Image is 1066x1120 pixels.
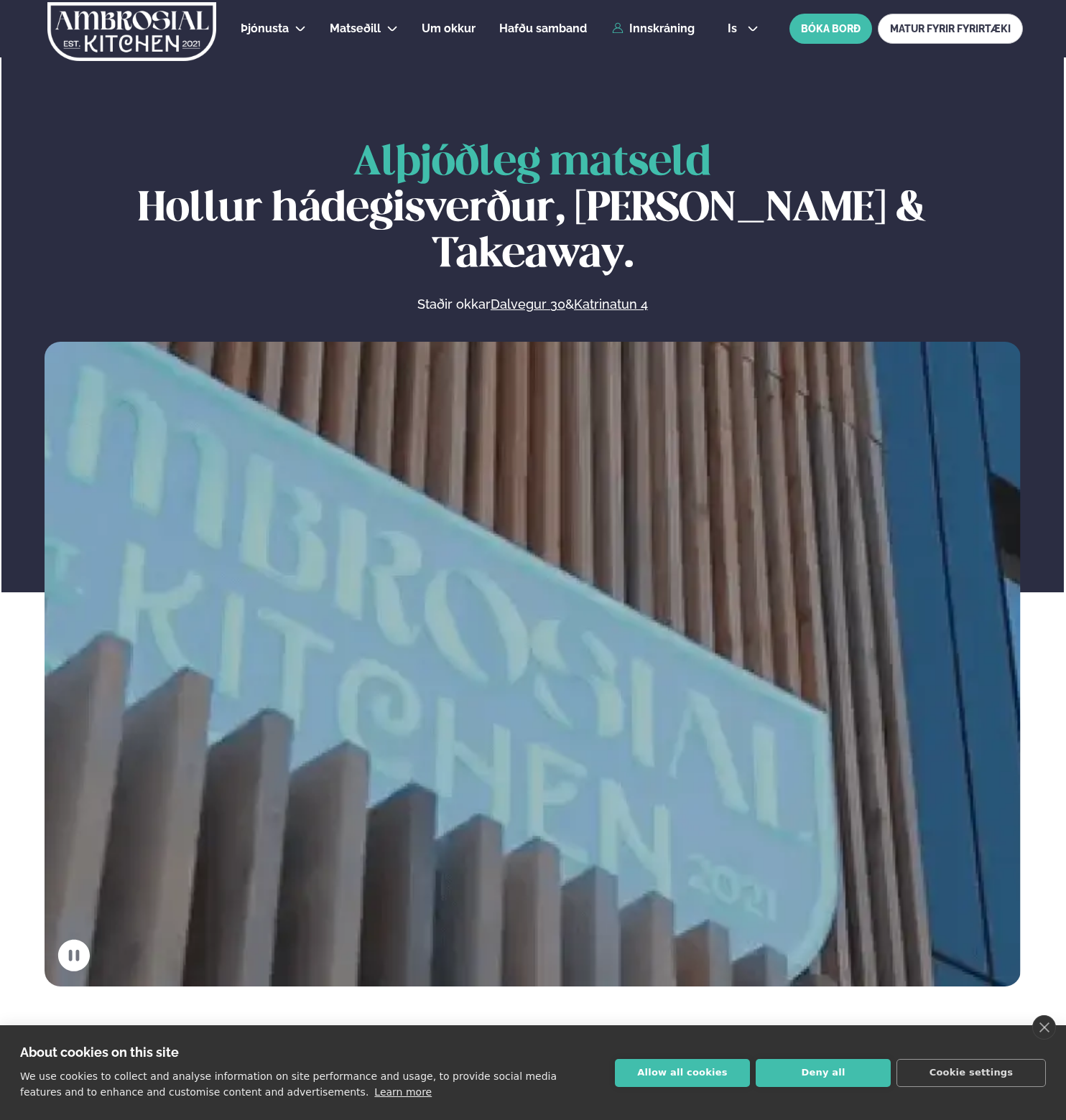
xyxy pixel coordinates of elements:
a: Learn more [374,1086,432,1098]
button: Deny all [756,1059,891,1087]
a: MATUR FYRIR FYRIRTÆKI [878,14,1023,44]
strong: About cookies on this site [20,1045,179,1060]
button: Cookie settings [896,1059,1046,1087]
a: Um okkur [422,20,476,37]
a: Þjónusta [241,20,289,37]
span: Matseðill [330,22,381,35]
h1: Hollur hádegisverður, [PERSON_NAME] & Takeaway. [45,141,1021,279]
img: logo [46,2,218,61]
span: Um okkur [422,22,476,35]
span: Þjónusta [241,22,289,35]
a: Innskráning [612,22,695,35]
span: Hafðu samband [499,22,587,35]
a: Dalvegur 30 [491,296,565,313]
button: BÓKA BORÐ [789,14,872,44]
p: Staðir okkar & [261,296,804,313]
p: We use cookies to collect and analyse information on site performance and usage, to provide socia... [20,1070,557,1098]
button: is [716,23,770,34]
a: Hafðu samband [499,20,587,37]
a: Matseðill [330,20,381,37]
a: close [1032,1015,1056,1040]
a: Katrinatun 4 [574,296,648,313]
span: is [728,23,741,34]
span: Alþjóðleg matseld [353,144,711,183]
button: Allow all cookies [615,1059,750,1087]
